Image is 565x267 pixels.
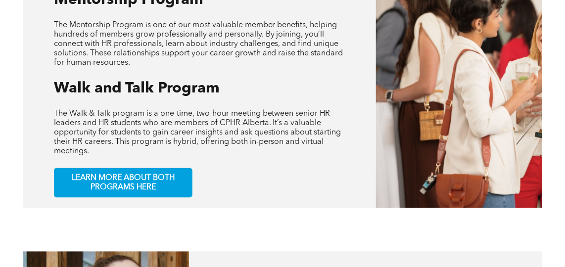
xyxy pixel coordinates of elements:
[54,81,220,96] span: Walk and Talk Program
[54,110,341,155] span: The Walk & Talk program is a one-time, two-hour meeting between senior HR leaders and HR students...
[58,174,188,192] span: LEARN MORE ABOUT BOTH PROGRAMS HERE
[54,21,343,67] span: The Mentorship Program is one of our most valuable member benefits, helping hundreds of members g...
[54,168,192,198] a: LEARN MORE ABOUT BOTH PROGRAMS HERE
